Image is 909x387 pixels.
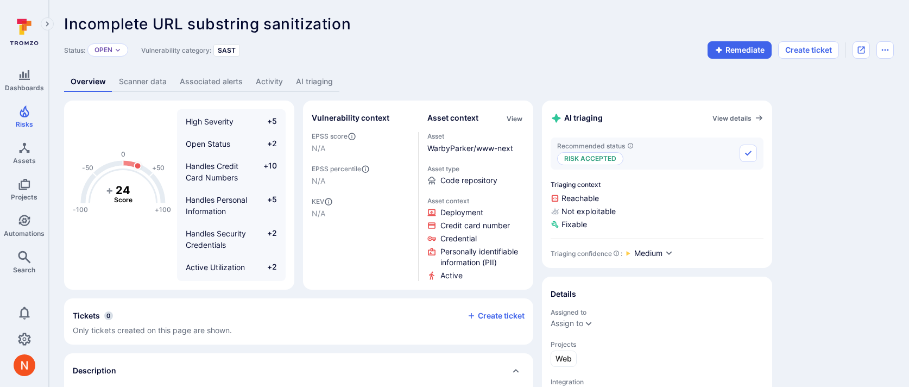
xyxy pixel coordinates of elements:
[312,165,409,173] span: EPSS percentile
[256,261,277,273] span: +2
[312,113,389,123] h2: Vulnerability context
[186,195,247,216] span: Handles Personal Information
[551,319,583,328] button: Assign to
[256,138,277,149] span: +2
[11,193,37,201] span: Projects
[504,115,525,123] button: View
[557,152,623,165] p: Risk accepted
[256,160,277,183] span: +10
[213,44,240,57] div: SAST
[13,266,35,274] span: Search
[94,46,112,54] button: Open
[440,220,510,231] span: Click to view evidence
[64,298,533,345] section: tickets card
[114,196,132,204] text: Score
[427,132,525,140] span: Asset
[14,354,35,376] img: ACg8ocIprwjrgDQnDsNSk9Ghn5p5-B8DpAKWoJ5Gi9syOE4K59tr4Q=s96-c
[64,46,85,54] span: Status:
[186,117,233,126] span: High Severity
[312,208,409,219] span: N/A
[102,183,145,204] g: The vulnerability score is based on the parameters defined in the settings
[551,351,577,367] a: Web
[853,41,870,59] div: Open original issue
[121,150,125,158] text: 0
[73,310,100,321] h2: Tickets
[555,353,572,364] span: Web
[551,289,576,299] h2: Details
[73,326,232,335] span: Only tickets created on this page are shown.
[5,84,44,92] span: Dashboards
[41,17,54,30] button: Expand navigation menu
[312,176,409,186] span: N/A
[440,207,483,218] span: Click to view evidence
[440,246,525,268] span: Click to view evidence
[634,248,673,259] button: Medium
[64,72,894,92] div: Vulnerability tabs
[115,47,121,53] button: Expand dropdown
[116,183,130,196] tspan: 24
[104,311,113,320] span: 0
[440,270,463,281] span: Click to view evidence
[613,250,620,257] svg: AI Triaging Agent self-evaluates the confidence behind recommended status based on the depth and ...
[249,72,289,92] a: Activity
[557,142,634,150] span: Recommended status
[256,228,277,251] span: +2
[312,197,409,206] span: KEV
[289,72,339,92] a: AI triaging
[584,319,593,328] button: Expand dropdown
[152,164,165,172] text: +50
[14,354,35,376] div: Neeren Patki
[256,116,277,127] span: +5
[551,378,763,386] span: Integration
[186,139,230,148] span: Open Status
[155,205,171,214] text: +100
[312,132,409,141] span: EPSS score
[427,113,478,123] h2: Asset context
[186,263,245,272] span: Active Utilization
[551,113,603,124] h2: AI triaging
[73,205,88,214] text: -100
[112,72,173,92] a: Scanner data
[551,219,763,230] span: Fixable
[106,183,113,196] tspan: +
[43,20,51,29] i: Expand navigation menu
[551,193,763,204] span: Reachable
[440,175,497,186] span: Code repository
[186,229,246,249] span: Handles Security Credentials
[551,206,763,217] span: Not exploitable
[427,143,513,153] a: WarbyParker/www-next
[427,197,525,205] span: Asset context
[440,233,477,244] span: Click to view evidence
[427,165,525,173] span: Asset type
[141,46,211,54] span: Vulnerability category:
[4,229,45,238] span: Automations
[312,143,409,154] span: N/A
[627,142,634,149] svg: AI triaging agent's recommendation for vulnerability status
[551,308,763,316] span: Assigned to
[708,41,772,59] button: Remediate
[64,298,533,345] div: Collapse
[712,114,763,122] a: View details
[467,311,525,321] button: Create ticket
[64,72,112,92] a: Overview
[778,41,839,59] button: Create ticket
[740,145,757,162] button: Accept recommended status
[504,113,525,124] div: Click to view all asset context details
[16,120,33,128] span: Risks
[551,249,622,258] div: Triaging confidence :
[876,41,894,59] button: Options menu
[551,180,763,189] span: Triaging context
[186,161,238,182] span: Handles Credit Card Numbers
[634,248,662,259] span: Medium
[256,194,277,217] span: +5
[64,15,351,33] span: Incomplete URL substring sanitization
[82,164,93,172] text: -50
[73,365,116,376] h2: Description
[173,72,249,92] a: Associated alerts
[551,340,763,348] span: Projects
[13,157,36,165] span: Assets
